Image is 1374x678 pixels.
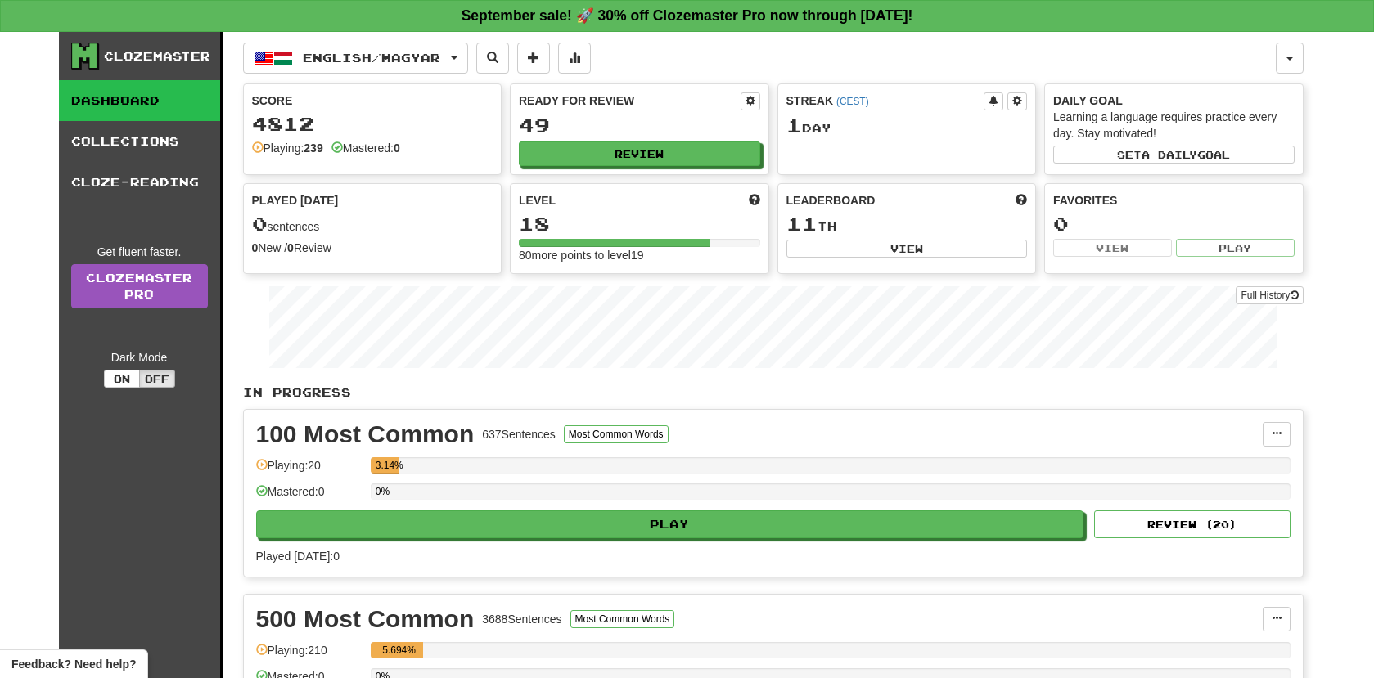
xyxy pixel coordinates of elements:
span: Level [519,192,556,209]
span: a daily [1142,149,1197,160]
strong: 0 [287,241,294,254]
strong: September sale! 🚀 30% off Clozemaster Pro now through [DATE]! [462,7,913,24]
button: View [1053,239,1172,257]
div: Score [252,92,493,109]
strong: 0 [252,241,259,254]
button: View [786,240,1028,258]
span: Leaderboard [786,192,876,209]
div: Get fluent faster. [71,244,208,260]
div: 49 [519,115,760,136]
div: Daily Goal [1053,92,1295,109]
div: Learning a language requires practice every day. Stay motivated! [1053,109,1295,141]
button: Add sentence to collection [517,43,550,74]
div: Playing: 210 [256,642,363,669]
div: th [786,213,1028,235]
div: 0 [1053,213,1295,234]
a: Cloze-Reading [59,162,220,203]
p: In Progress [243,384,1304,401]
div: Clozemaster [104,48,210,65]
div: Dark Mode [71,349,208,366]
button: Play [1176,239,1295,257]
div: 4812 [252,114,493,134]
button: Search sentences [476,43,509,74]
strong: 239 [304,141,322,155]
span: Open feedback widget [11,656,136,672]
button: Review [519,141,760,166]
div: 3.14% [376,457,399,474]
span: Played [DATE]: 0 [256,550,340,563]
div: 500 Most Common [256,607,475,631]
strong: 0 [394,141,400,155]
button: Off [139,370,175,388]
span: English / Magyar [303,51,440,65]
div: Mastered: 0 [256,483,363,510]
a: ClozemasterPro [71,264,208,308]
span: 11 [786,212,818,235]
div: 18 [519,213,760,234]
div: New / Review [252,240,493,256]
div: 80 more points to level 19 [519,247,760,263]
button: Review (20) [1094,510,1291,538]
div: 3688 Sentences [482,611,561,627]
div: Playing: [252,140,323,156]
span: Played [DATE] [252,192,339,209]
div: Streak [786,92,984,109]
button: Most Common Words [564,425,669,443]
button: Full History [1236,286,1303,304]
button: English/Magyar [243,43,468,74]
span: Score more points to level up [749,192,760,209]
div: 100 Most Common [256,422,475,447]
div: 637 Sentences [482,426,556,442]
span: 0 [252,212,268,235]
a: Collections [59,121,220,162]
div: Day [786,115,1028,137]
div: Favorites [1053,192,1295,209]
div: Ready for Review [519,92,741,109]
a: (CEST) [836,96,869,107]
a: Dashboard [59,80,220,121]
button: Play [256,510,1084,538]
div: Mastered: [331,140,400,156]
div: 5.694% [376,642,423,658]
button: Most Common Words [570,610,675,628]
span: 1 [786,114,802,137]
button: More stats [558,43,591,74]
div: Playing: 20 [256,457,363,484]
div: sentences [252,213,493,235]
button: On [104,370,140,388]
button: Seta dailygoal [1053,146,1295,164]
span: This week in points, UTC [1016,192,1027,209]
